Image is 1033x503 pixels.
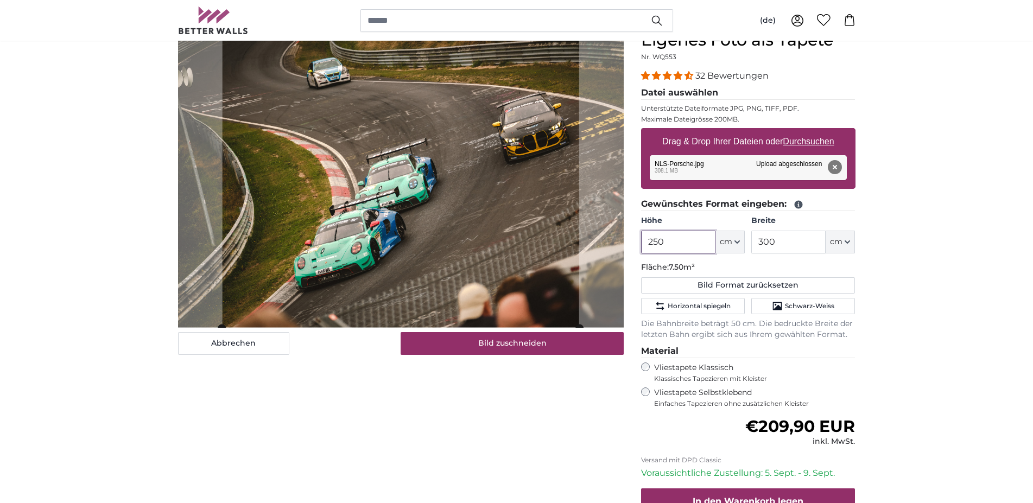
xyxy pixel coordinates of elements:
[715,231,745,253] button: cm
[658,131,839,152] label: Drag & Drop Ihrer Dateien oder
[178,7,249,34] img: Betterwalls
[654,399,855,408] span: Einfaches Tapezieren ohne zusätzlichen Kleister
[695,71,769,81] span: 32 Bewertungen
[751,215,855,226] label: Breite
[178,332,289,355] button: Abbrechen
[641,319,855,340] p: Die Bahnbreite beträgt 50 cm. Die bedruckte Breite der letzten Bahn ergibt sich aus Ihrem gewählt...
[401,332,624,355] button: Bild zuschneiden
[745,416,855,436] span: €209,90 EUR
[641,456,855,464] p: Versand mit DPD Classic
[669,262,695,272] span: 7.50m²
[720,237,732,247] span: cm
[783,137,834,146] u: Durchsuchen
[641,86,855,100] legend: Datei auswählen
[751,11,784,30] button: (de)
[641,104,855,113] p: Unterstützte Dateiformate JPG, PNG, TIFF, PDF.
[641,467,855,480] p: Voraussichtliche Zustellung: 5. Sept. - 9. Sept.
[751,298,855,314] button: Schwarz-Weiss
[826,231,855,253] button: cm
[654,374,846,383] span: Klassisches Tapezieren mit Kleister
[654,387,855,408] label: Vliestapete Selbstklebend
[641,277,855,294] button: Bild Format zurücksetzen
[641,298,745,314] button: Horizontal spiegeln
[641,71,695,81] span: 4.31 stars
[641,345,855,358] legend: Material
[641,215,745,226] label: Höhe
[745,436,855,447] div: inkl. MwSt.
[641,115,855,124] p: Maximale Dateigrösse 200MB.
[641,262,855,273] p: Fläche:
[641,53,676,61] span: Nr. WQ553
[654,362,846,383] label: Vliestapete Klassisch
[785,302,834,310] span: Schwarz-Weiss
[668,302,731,310] span: Horizontal spiegeln
[830,237,842,247] span: cm
[641,198,855,211] legend: Gewünschtes Format eingeben:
